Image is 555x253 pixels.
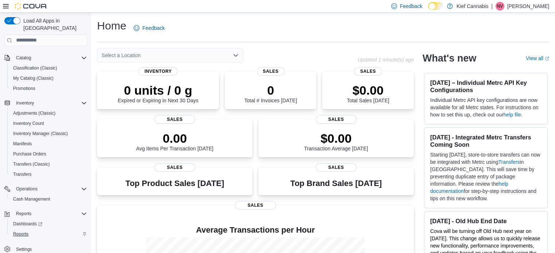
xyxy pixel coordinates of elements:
button: Inventory Count [7,118,90,129]
button: Catalog [1,53,90,63]
a: Classification (Classic) [10,64,60,72]
a: Manifests [10,139,35,148]
p: $0.00 [304,131,368,146]
h4: Average Transactions per Hour [103,226,408,234]
button: Inventory [13,99,37,107]
span: Dashboards [10,220,87,228]
span: Inventory Manager (Classic) [10,129,87,138]
span: Sales [154,163,195,172]
span: NV [497,2,503,11]
span: Cash Management [13,196,50,202]
span: Reports [13,231,28,237]
button: Catalog [13,54,34,62]
span: Inventory [16,100,34,106]
p: 0 units / 0 g [118,83,199,98]
button: Operations [13,185,41,193]
div: Total # Invoices [DATE] [244,83,297,103]
button: Reports [7,229,90,239]
span: Inventory Count [13,120,44,126]
p: 0.00 [136,131,213,146]
span: Feedback [400,3,422,10]
span: Classification (Classic) [10,64,87,72]
button: My Catalog (Classic) [7,73,90,83]
button: Promotions [7,83,90,94]
a: help documentation [430,181,508,194]
span: Manifests [10,139,87,148]
a: Inventory Manager (Classic) [10,129,71,138]
p: Individual Metrc API key configurations are now available for all Metrc states. For instructions ... [430,96,541,118]
span: Sales [316,115,356,124]
p: Updated 1 minute(s) ago [358,57,414,63]
button: Operations [1,184,90,194]
span: Adjustments (Classic) [13,110,55,116]
span: Manifests [13,141,32,147]
p: $0.00 [347,83,389,98]
a: My Catalog (Classic) [10,74,57,83]
h3: [DATE] - Old Hub End Date [430,217,541,225]
span: Catalog [16,55,31,61]
button: Transfers (Classic) [7,159,90,169]
a: Adjustments (Classic) [10,109,58,118]
span: Catalog [13,54,87,62]
span: Transfers [13,171,31,177]
p: | [491,2,493,11]
div: Avg Items Per Transaction [DATE] [136,131,213,151]
div: Nick Vandall [496,2,504,11]
p: Kief Cannabis [456,2,488,11]
a: Purchase Orders [10,150,49,158]
div: Transaction Average [DATE] [304,131,368,151]
span: Reports [13,209,87,218]
a: Transfers [498,159,520,165]
span: Operations [16,186,38,192]
span: Transfers [10,170,87,179]
svg: External link [545,56,549,61]
img: Cova [15,3,47,10]
a: View allExternal link [526,55,549,61]
span: Transfers (Classic) [13,161,50,167]
a: Transfers [10,170,34,179]
a: Dashboards [7,219,90,229]
span: Adjustments (Classic) [10,109,87,118]
a: Transfers (Classic) [10,160,53,169]
span: Feedback [142,24,165,32]
button: Manifests [7,139,90,149]
span: Inventory [139,67,178,76]
a: Feedback [131,21,167,35]
button: Adjustments (Classic) [7,108,90,118]
h3: [DATE] - Integrated Metrc Transfers Coming Soon [430,134,541,148]
button: Purchase Orders [7,149,90,159]
button: Transfers [7,169,90,179]
button: Open list of options [233,52,239,58]
span: Load All Apps in [GEOGRAPHIC_DATA] [20,17,87,32]
h1: Home [97,19,126,33]
a: Dashboards [10,220,45,228]
h3: [DATE] – Individual Metrc API Key Configurations [430,79,541,94]
p: 0 [244,83,297,98]
span: My Catalog (Classic) [10,74,87,83]
a: Cash Management [10,195,53,203]
button: Classification (Classic) [7,63,90,73]
a: Promotions [10,84,38,93]
span: Classification (Classic) [13,65,57,71]
span: Purchase Orders [10,150,87,158]
span: Promotions [13,86,35,91]
button: Inventory [1,98,90,108]
span: Purchase Orders [13,151,46,157]
div: Total Sales [DATE] [347,83,389,103]
p: Starting [DATE], store-to-store transfers can now be integrated with Metrc using in [GEOGRAPHIC_D... [430,151,541,202]
span: Transfers (Classic) [10,160,87,169]
h2: What's new [423,52,476,64]
span: Inventory Count [10,119,87,128]
span: Dashboards [13,221,42,227]
span: Reports [16,211,31,217]
span: Sales [235,201,276,210]
a: Reports [10,230,31,238]
button: Cash Management [7,194,90,204]
button: Reports [13,209,34,218]
h3: Top Brand Sales [DATE] [290,179,382,188]
div: Expired or Expiring in Next 30 Days [118,83,199,103]
span: Inventory [13,99,87,107]
a: help file [504,112,521,118]
span: Sales [154,115,195,124]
